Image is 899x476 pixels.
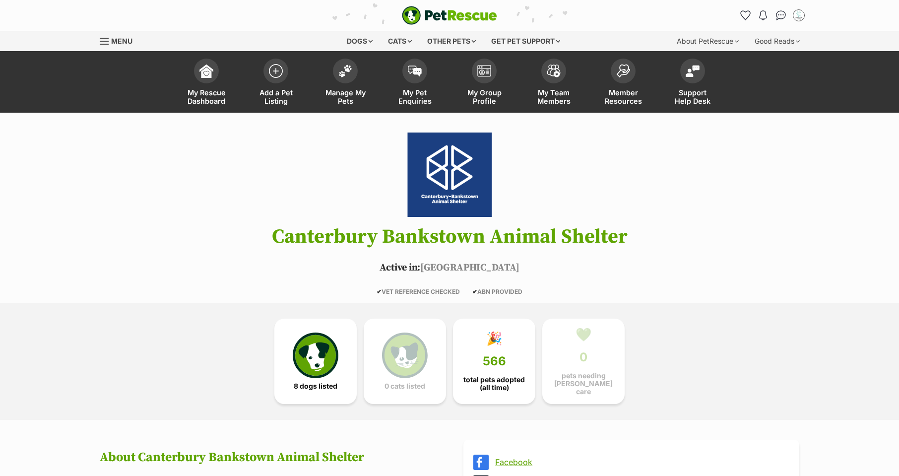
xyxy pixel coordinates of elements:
[601,88,645,105] span: Member Resources
[393,133,506,217] img: Canterbury Bankstown Animal Shelter
[323,88,368,105] span: Manage My Pets
[670,88,715,105] span: Support Help Desk
[184,88,229,105] span: My Rescue Dashboard
[472,288,477,295] icon: ✔
[377,288,460,295] span: VET REFERENCE CHECKED
[794,10,804,20] img: Animal Care Facility Staff profile pic
[402,6,497,25] img: logo-e224e6f780fb5917bec1dbf3a21bbac754714ae5b6737aabdf751b685950b380.svg
[686,65,700,77] img: help-desk-icon-fdf02630f3aa405de69fd3d07c3f3aa587a6932b1a1747fa1d2bba05be0121f9.svg
[579,350,587,364] span: 0
[385,382,425,390] span: 0 cats listed
[759,10,767,20] img: notifications-46538b983faf8c2785f20acdc204bb7945ddae34d4c08c2a6579f10ce5e182be.svg
[100,450,436,465] h2: About Canterbury Bankstown Animal Shelter
[462,88,507,105] span: My Group Profile
[453,319,535,404] a: 🎉 566 total pets adopted (all time)
[274,319,357,404] a: 8 dogs listed
[382,333,428,378] img: cat-icon-068c71abf8fe30c970a85cd354bc8e23425d12f6e8612795f06af48be43a487a.svg
[392,88,437,105] span: My Pet Enquiries
[576,327,591,342] div: 💚
[551,372,616,396] span: pets needing [PERSON_NAME] care
[381,31,419,51] div: Cats
[294,382,337,390] span: 8 dogs listed
[380,262,420,274] span: Active in:
[495,458,785,467] a: Facebook
[616,64,630,77] img: member-resources-icon-8e73f808a243e03378d46382f2149f9095a855e16c252ad45f914b54edf8863c.svg
[85,226,814,248] h1: Canterbury Bankstown Animal Shelter
[519,54,588,113] a: My Team Members
[542,319,625,404] a: 💚 0 pets needing [PERSON_NAME] care
[377,288,382,295] icon: ✔
[340,31,380,51] div: Dogs
[254,88,298,105] span: Add a Pet Listing
[420,31,483,51] div: Other pets
[364,319,446,404] a: 0 cats listed
[172,54,241,113] a: My Rescue Dashboard
[547,65,561,77] img: team-members-icon-5396bd8760b3fe7c0b43da4ab00e1e3bb1a5d9ba89233759b79545d2d3fc5d0d.svg
[472,288,522,295] span: ABN PROVIDED
[380,54,449,113] a: My Pet Enquiries
[791,7,807,23] button: My account
[773,7,789,23] a: Conversations
[588,54,658,113] a: Member Resources
[269,64,283,78] img: add-pet-listing-icon-0afa8454b4691262ce3f59096e99ab1cd57d4a30225e0717b998d2c9b9846f56.svg
[737,7,807,23] ul: Account quick links
[85,261,814,275] p: [GEOGRAPHIC_DATA]
[311,54,380,113] a: Manage My Pets
[484,31,567,51] div: Get pet support
[776,10,786,20] img: chat-41dd97257d64d25036548639549fe6c8038ab92f7586957e7f3b1b290dea8141.svg
[748,31,807,51] div: Good Reads
[199,64,213,78] img: dashboard-icon-eb2f2d2d3e046f16d808141f083e7271f6b2e854fb5c12c21221c1fb7104beca.svg
[408,66,422,76] img: pet-enquiries-icon-7e3ad2cf08bfb03b45e93fb7055b45f3efa6380592205ae92323e6603595dc1f.svg
[100,31,139,49] a: Menu
[486,331,502,346] div: 🎉
[658,54,727,113] a: Support Help Desk
[670,31,746,51] div: About PetRescue
[241,54,311,113] a: Add a Pet Listing
[483,354,506,368] span: 566
[755,7,771,23] button: Notifications
[477,65,491,77] img: group-profile-icon-3fa3cf56718a62981997c0bc7e787c4b2cf8bcc04b72c1350f741eb67cf2f40e.svg
[461,376,527,392] span: total pets adopted (all time)
[111,37,132,45] span: Menu
[338,65,352,77] img: manage-my-pets-icon-02211641906a0b7f246fdf0571729dbe1e7629f14944591b6c1af311fb30b64b.svg
[449,54,519,113] a: My Group Profile
[293,333,338,378] img: petrescue-icon-eee76f85a60ef55c4a1927667547b313a7c0e82042636edf73dce9c88f694885.svg
[402,6,497,25] a: PetRescue
[737,7,753,23] a: Favourites
[531,88,576,105] span: My Team Members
